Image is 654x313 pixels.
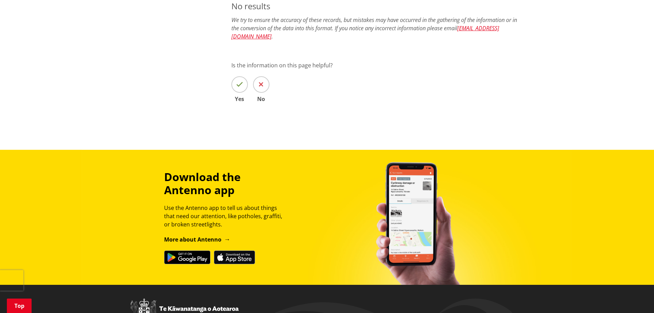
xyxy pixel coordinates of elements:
a: Top [7,299,32,313]
span: No [253,96,269,102]
em: We try to ensure the accuracy of these records, but mistakes may have occurred in the gathering o... [231,16,517,40]
img: Get it on Google Play [164,250,210,264]
h3: Download the Antenno app [164,170,288,197]
a: More about Antenno [164,236,230,243]
p: Is the information on this page helpful? [231,61,524,69]
iframe: Messenger Launcher [622,284,647,309]
img: Download on the App Store [214,250,255,264]
p: Use the Antenno app to tell us about things that need our attention, like potholes, graffiti, or ... [164,204,288,228]
a: [EMAIL_ADDRESS][DOMAIN_NAME] [231,24,499,40]
span: Yes [231,96,248,102]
